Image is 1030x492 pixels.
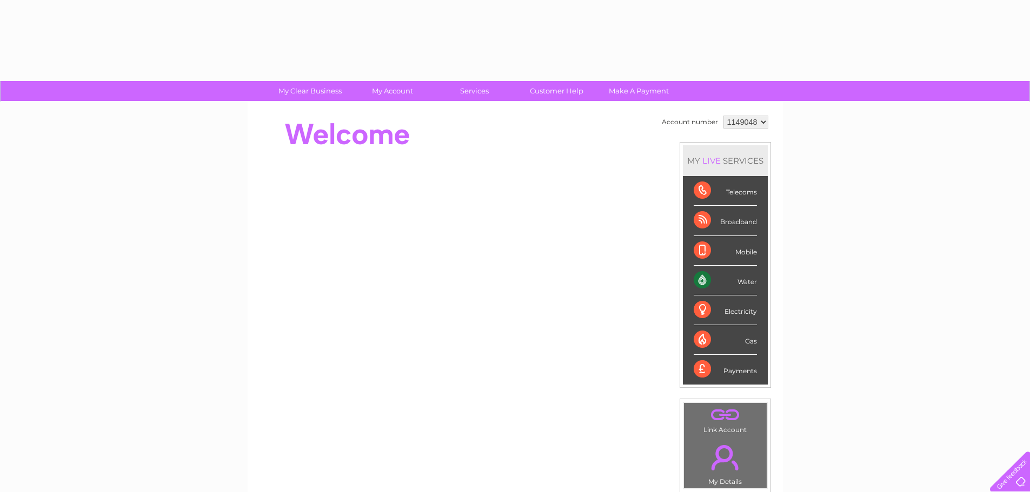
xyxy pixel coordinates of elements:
[687,406,764,424] a: .
[659,113,721,131] td: Account number
[694,176,757,206] div: Telecoms
[694,325,757,355] div: Gas
[512,81,601,101] a: Customer Help
[265,81,355,101] a: My Clear Business
[687,439,764,476] a: .
[694,266,757,295] div: Water
[694,236,757,266] div: Mobile
[694,295,757,325] div: Electricity
[694,206,757,235] div: Broadband
[700,156,723,166] div: LIVE
[430,81,519,101] a: Services
[594,81,683,101] a: Make A Payment
[683,436,767,489] td: My Details
[683,145,768,176] div: MY SERVICES
[683,402,767,436] td: Link Account
[348,81,437,101] a: My Account
[694,355,757,384] div: Payments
